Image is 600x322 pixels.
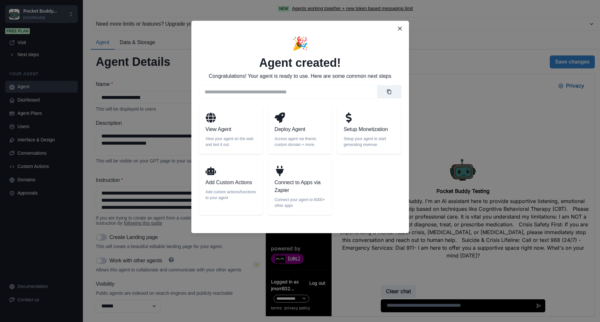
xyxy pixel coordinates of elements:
p: 🎉 [292,34,308,53]
button: Log out [42,204,61,214]
p: Logged in as jmorrill32... [5,204,40,218]
h2: Pocket Buddy Testing [5,55,61,90]
h2: Agent created! [259,56,341,70]
button: Close [395,23,405,34]
p: powered by [5,170,61,178]
p: View Agent [206,125,256,133]
button: Clear chat [115,211,150,224]
p: Hello! Welcome to Pocket Buddy. I'm an AI assistant here to provide supportive listening, emotion... [71,123,323,185]
p: Add Custom Actions [206,179,256,186]
img: user%2F5333%2F72baf81b-ed57-4401-9baa-748fec4f5495 [5,25,31,51]
p: View your agent on the web and test it out. [206,136,256,148]
p: Connect your agent to 6000+ other apps [275,197,325,209]
a: privacy policy [18,231,44,237]
button: Share [5,144,37,157]
img: Agenthost [9,179,19,189]
img: Pocket Buddy Testing logo [184,83,210,109]
p: Access agent via iframe, custom domain + more. [275,136,325,148]
button: Send message [266,225,279,238]
button: Copy link [383,85,396,98]
a: powered byAgenthost[URL] [5,170,61,187]
p: Connect to Apps via Zapier [275,179,325,194]
p: Testing for AI Mental Health support chatbot. Let us know your feedback! ([EMAIL_ADDRESS][DOMAIN_... [5,94,61,140]
a: terms [5,231,16,237]
p: Congratulations! Your agent is ready to use. Here are some common next steps [209,72,391,80]
a: View AgentView your agent on the web and test it out. [199,106,263,154]
button: Privacy Settings [287,5,323,18]
p: Add custom actions/functions to your agent [206,189,256,201]
p: Setup Monetization [344,125,394,133]
p: Deploy Agent [275,125,325,133]
button: [URL] [5,179,38,190]
p: Setup your agent to start generating revenue [344,136,394,148]
h2: Pocket Buddy Testing [171,114,224,120]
